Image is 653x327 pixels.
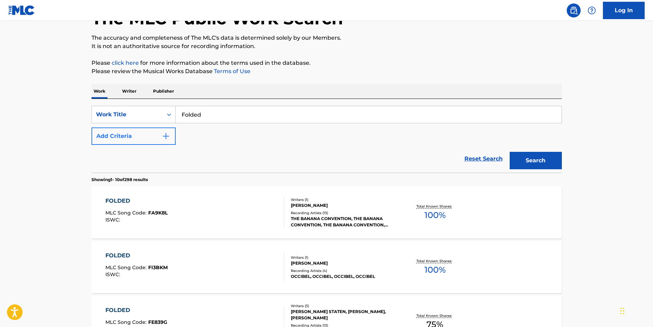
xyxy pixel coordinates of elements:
[105,197,168,205] div: FOLDED
[96,110,159,119] div: Work Title
[416,258,454,264] p: Total Known Shares:
[291,255,396,260] div: Writers ( 1 )
[91,59,562,67] p: Please for more information about the terms used in the database.
[416,313,454,318] p: Total Known Shares:
[8,5,35,15] img: MLC Logo
[461,151,506,166] a: Reset Search
[91,84,107,99] p: Work
[148,264,168,271] span: FI3BKM
[588,6,596,15] img: help
[620,301,624,321] div: Drag
[291,202,396,209] div: [PERSON_NAME]
[105,264,148,271] span: MLC Song Code :
[148,210,168,216] span: FA9K8L
[291,309,396,321] div: [PERSON_NAME] STATEN, [PERSON_NAME], [PERSON_NAME]
[91,241,562,293] a: FOLDEDMLC Song Code:FI3BKMISWC:Writers (1)[PERSON_NAME]Recording Artists (4)OCCIBEL, OCCIBEL, OCC...
[291,260,396,266] div: [PERSON_NAME]
[105,217,122,223] span: ISWC :
[416,204,454,209] p: Total Known Shares:
[148,319,167,325] span: FE839G
[291,197,396,202] div: Writers ( 1 )
[105,251,168,260] div: FOLDED
[291,303,396,309] div: Writers ( 3 )
[291,273,396,280] div: OCCIBEL, OCCIBEL, OCCIBEL, OCCIBEL
[603,2,645,19] a: Log In
[91,34,562,42] p: The accuracy and completeness of The MLC's data is determined solely by our Members.
[120,84,138,99] p: Writer
[567,3,581,17] a: Public Search
[91,177,148,183] p: Showing 1 - 10 of 298 results
[291,216,396,228] div: THE BANANA CONVENTION, THE BANANA CONVENTION, THE BANANA CONVENTION, BEAST FOUR, THE BANANA CONVE...
[162,132,170,140] img: 9d2ae6d4665cec9f34b9.svg
[424,264,446,276] span: 100 %
[424,209,446,221] span: 100 %
[585,3,599,17] div: Help
[105,271,122,278] span: ISWC :
[510,152,562,169] button: Search
[570,6,578,15] img: search
[91,127,176,145] button: Add Criteria
[618,294,653,327] iframe: Chat Widget
[91,106,562,173] form: Search Form
[151,84,176,99] p: Publisher
[213,68,250,75] a: Terms of Use
[291,268,396,273] div: Recording Artists ( 4 )
[91,186,562,239] a: FOLDEDMLC Song Code:FA9K8LISWC:Writers (1)[PERSON_NAME]Recording Artists (13)THE BANANA CONVENTIO...
[91,67,562,76] p: Please review the Musical Works Database
[291,210,396,216] div: Recording Artists ( 13 )
[91,42,562,50] p: It is not an authoritative source for recording information.
[105,319,148,325] span: MLC Song Code :
[105,210,148,216] span: MLC Song Code :
[105,306,167,314] div: FOLDED
[112,60,139,66] a: click here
